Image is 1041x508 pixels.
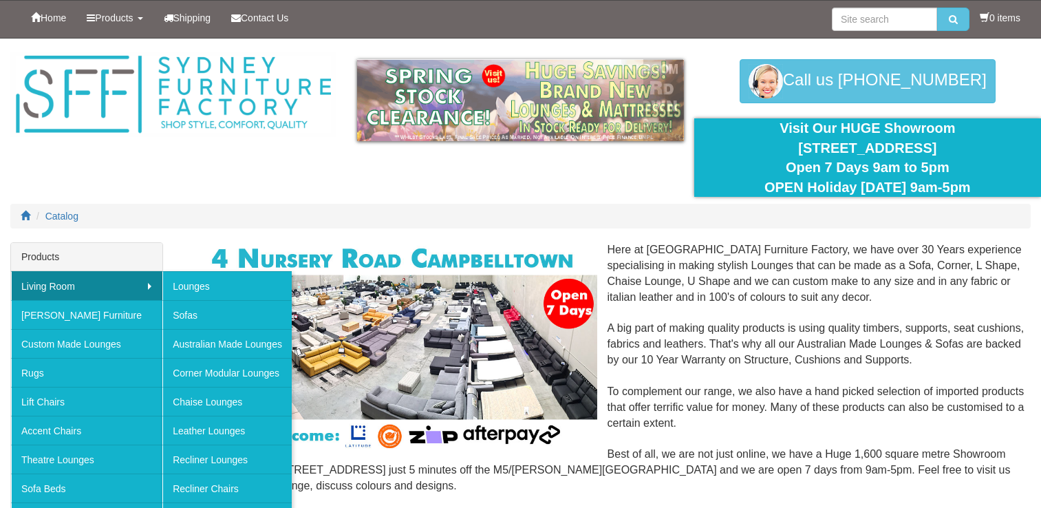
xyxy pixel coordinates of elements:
a: Lounges [162,271,292,300]
a: Australian Made Lounges [162,329,292,358]
a: Recliner Lounges [162,445,292,474]
a: Home [21,1,76,35]
span: Home [41,12,66,23]
a: Corner Modular Lounges [162,358,292,387]
a: Custom Made Lounges [11,329,162,358]
div: Products [11,243,162,271]
input: Site search [832,8,937,31]
img: Corner Modular Lounges [194,242,597,452]
a: Recliner Chairs [162,474,292,502]
a: Catalog [45,211,78,222]
a: Contact Us [221,1,299,35]
a: Leather Lounges [162,416,292,445]
a: Accent Chairs [11,416,162,445]
a: Sofa Beds [11,474,162,502]
li: 0 items [980,11,1020,25]
a: Lift Chairs [11,387,162,416]
img: Sydney Furniture Factory [10,52,336,137]
span: Products [95,12,133,23]
a: Sofas [162,300,292,329]
div: Visit Our HUGE Showroom [STREET_ADDRESS] Open 7 Days 9am to 5pm OPEN Holiday [DATE] 9am-5pm [705,118,1031,197]
a: Products [76,1,153,35]
a: Living Room [11,271,162,300]
a: Rugs [11,358,162,387]
span: Shipping [173,12,211,23]
span: Contact Us [241,12,288,23]
a: Chaise Lounges [162,387,292,416]
a: Theatre Lounges [11,445,162,474]
a: [PERSON_NAME] Furniture [11,300,162,329]
a: Shipping [153,1,222,35]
